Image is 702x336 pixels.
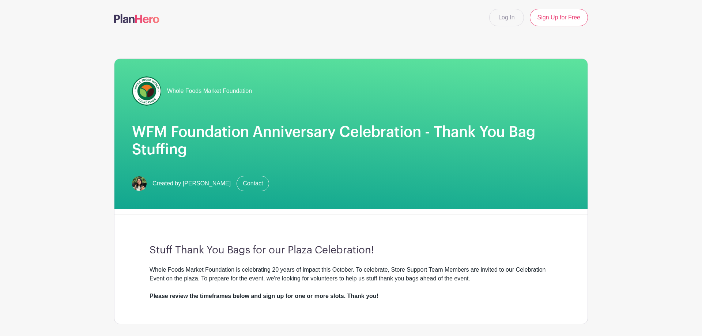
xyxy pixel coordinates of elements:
[530,9,588,26] a: Sign Up for Free
[167,87,252,95] span: Whole Foods Market Foundation
[150,293,378,299] strong: Please review the timeframes below and sign up for one or more slots. Thank you!
[114,14,159,23] img: logo-507f7623f17ff9eddc593b1ce0a138ce2505c220e1c5a4e2b4648c50719b7d32.svg
[132,123,570,158] h1: WFM Foundation Anniversary Celebration - Thank You Bag Stuffing
[237,176,269,191] a: Contact
[132,176,147,191] img: mireya.jpg
[152,179,231,188] span: Created by [PERSON_NAME]
[150,244,552,257] h3: Stuff Thank You Bags for our Plaza Celebration!
[150,265,552,301] div: Whole Foods Market Foundation is celebrating 20 years of impact this October. To celebrate, Store...
[132,76,161,106] img: wfmf_primary_badge_4c.png
[489,9,524,26] a: Log In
